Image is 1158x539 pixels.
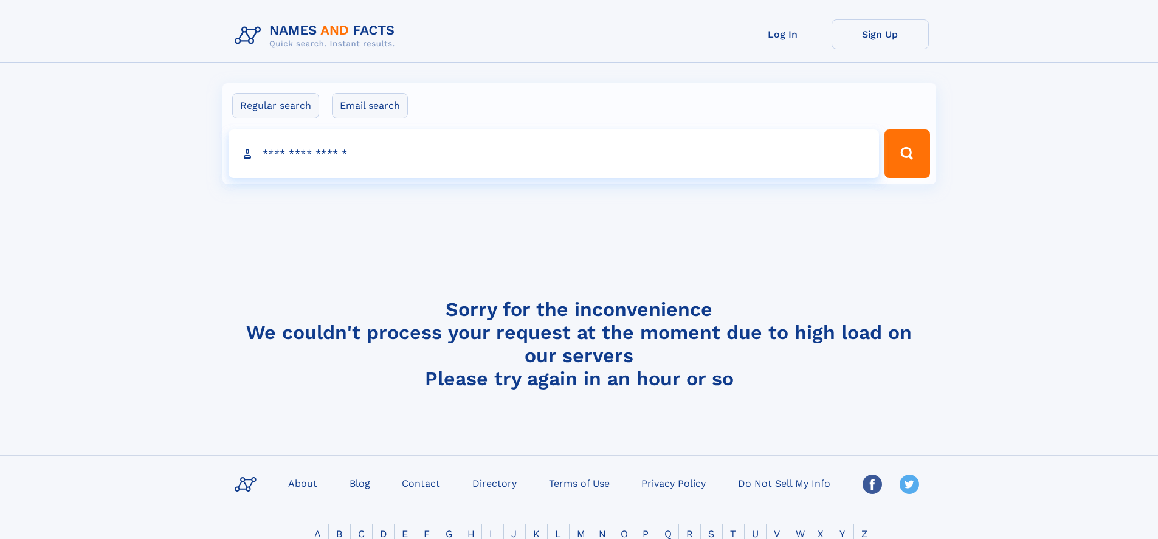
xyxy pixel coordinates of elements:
h4: Sorry for the inconvenience We couldn't process your request at the moment due to high load on ou... [230,298,929,390]
img: Twitter [900,475,919,494]
input: search input [229,129,880,178]
a: Privacy Policy [636,474,711,492]
a: Terms of Use [544,474,615,492]
img: Logo Names and Facts [230,19,405,52]
a: Do Not Sell My Info [733,474,835,492]
a: Directory [467,474,522,492]
a: Sign Up [832,19,929,49]
img: Facebook [863,475,882,494]
label: Email search [332,93,408,118]
button: Search Button [884,129,929,178]
a: Blog [345,474,375,492]
a: Log In [734,19,832,49]
label: Regular search [232,93,319,118]
a: About [283,474,322,492]
a: Contact [397,474,445,492]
